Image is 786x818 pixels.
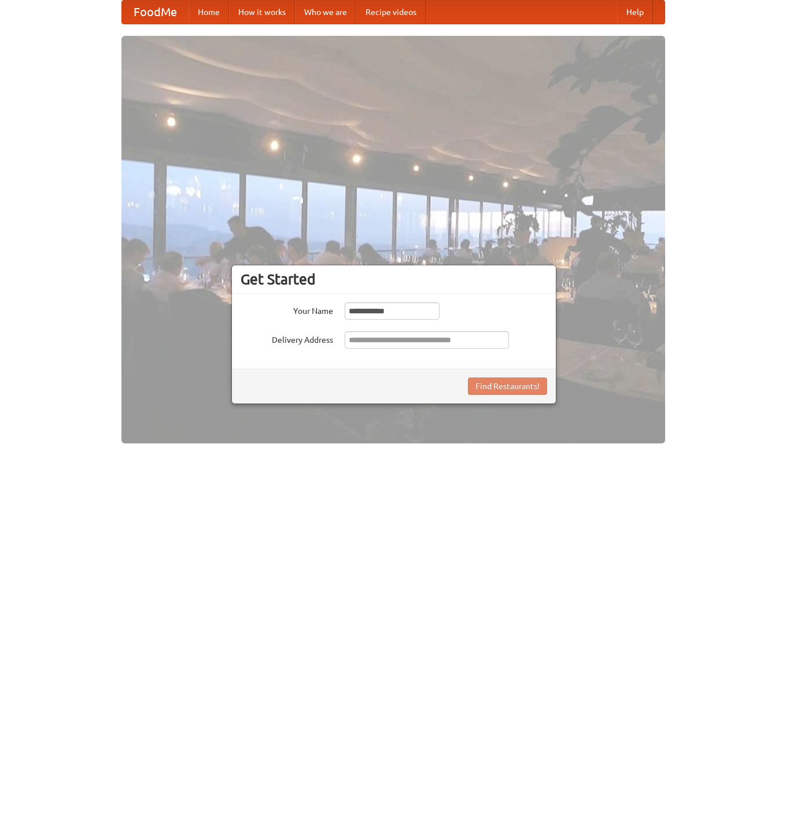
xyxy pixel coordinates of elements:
[241,302,333,317] label: Your Name
[295,1,356,24] a: Who we are
[122,1,189,24] a: FoodMe
[356,1,426,24] a: Recipe videos
[241,331,333,346] label: Delivery Address
[189,1,229,24] a: Home
[229,1,295,24] a: How it works
[617,1,653,24] a: Help
[241,271,547,288] h3: Get Started
[468,377,547,395] button: Find Restaurants!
